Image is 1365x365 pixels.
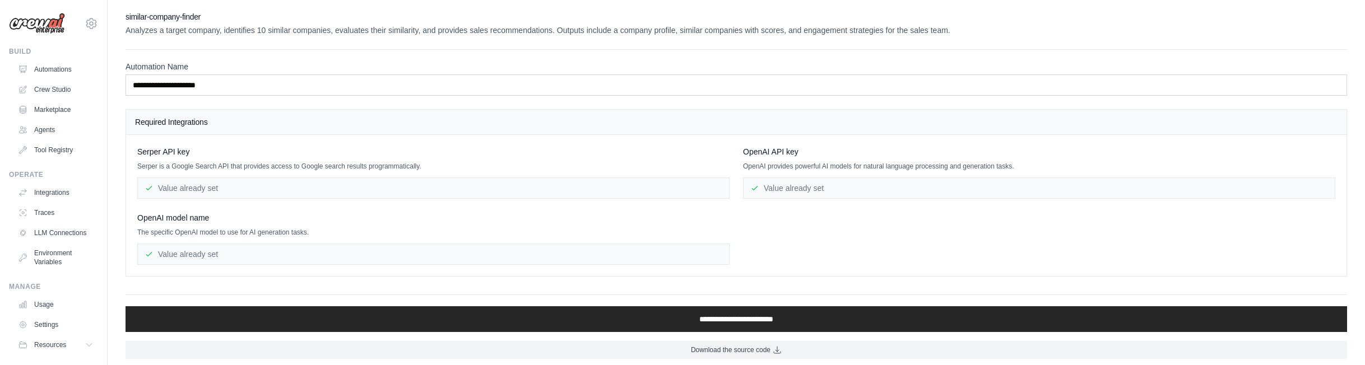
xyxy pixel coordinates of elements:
[137,177,730,199] div: Value already set
[34,340,66,349] span: Resources
[13,81,98,99] a: Crew Studio
[13,316,98,334] a: Settings
[13,60,98,78] a: Automations
[13,224,98,242] a: LLM Connections
[13,244,98,271] a: Environment Variables
[13,296,98,313] a: Usage
[743,162,1335,171] p: OpenAI provides powerful AI models for natural language processing and generation tasks.
[137,212,209,223] span: OpenAI model name
[126,341,1347,359] a: Download the source code
[9,170,98,179] div: Operate
[743,146,798,157] span: OpenAI API key
[9,47,98,56] div: Build
[126,11,1347,22] h2: similar-company-finder
[13,204,98,222] a: Traces
[13,101,98,119] a: Marketplace
[13,121,98,139] a: Agents
[13,141,98,159] a: Tool Registry
[691,345,770,354] span: Download the source code
[9,282,98,291] div: Manage
[13,184,98,202] a: Integrations
[137,146,189,157] span: Serper API key
[137,228,730,237] p: The specific OpenAI model to use for AI generation tasks.
[137,162,730,171] p: Serper is a Google Search API that provides access to Google search results programmatically.
[126,25,1347,36] p: Analyzes a target company, identifies 10 similar companies, evaluates their similarity, and provi...
[743,177,1335,199] div: Value already set
[126,61,1347,72] label: Automation Name
[9,13,65,34] img: Logo
[13,336,98,354] button: Resources
[135,116,1338,128] h4: Required Integrations
[137,244,730,265] div: Value already set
